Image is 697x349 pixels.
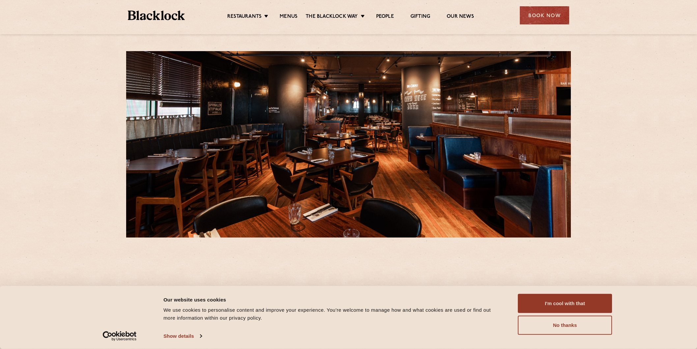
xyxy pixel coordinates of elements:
a: Our News [447,14,474,21]
div: Book Now [520,6,569,24]
a: Show details [163,331,202,341]
div: Our website uses cookies [163,296,503,303]
a: Gifting [410,14,430,21]
button: No thanks [518,316,612,335]
div: We use cookies to personalise content and improve your experience. You're welcome to manage how a... [163,306,503,322]
button: I'm cool with that [518,294,612,313]
a: Usercentrics Cookiebot - opens in a new window [91,331,149,341]
a: Restaurants [227,14,262,21]
a: People [376,14,394,21]
a: The Blacklock Way [306,14,358,21]
a: Menus [280,14,297,21]
img: BL_Textured_Logo-footer-cropped.svg [128,11,185,20]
